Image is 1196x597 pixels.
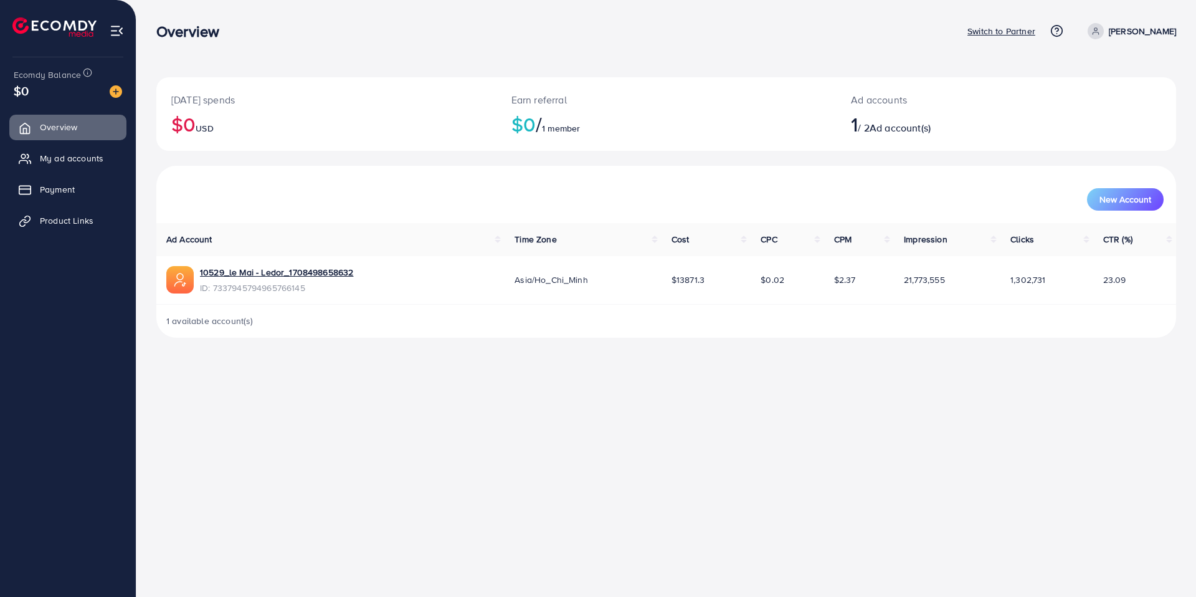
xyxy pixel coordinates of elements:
[536,110,542,138] span: /
[40,183,75,196] span: Payment
[166,315,254,327] span: 1 available account(s)
[196,122,213,135] span: USD
[166,233,212,246] span: Ad Account
[672,274,705,286] span: $13871.3
[40,214,93,227] span: Product Links
[542,122,580,135] span: 1 member
[156,22,229,41] h3: Overview
[761,274,784,286] span: $0.02
[1143,541,1187,588] iframe: Chat
[1109,24,1176,39] p: [PERSON_NAME]
[14,82,29,100] span: $0
[851,92,1076,107] p: Ad accounts
[171,112,482,136] h2: $0
[1099,195,1151,204] span: New Account
[110,24,124,38] img: menu
[1083,23,1176,39] a: [PERSON_NAME]
[851,110,858,138] span: 1
[166,266,194,294] img: ic-ads-acc.e4c84228.svg
[200,282,353,294] span: ID: 7337945794965766145
[1010,233,1034,246] span: Clicks
[9,208,126,233] a: Product Links
[967,24,1035,39] p: Switch to Partner
[9,146,126,171] a: My ad accounts
[511,112,822,136] h2: $0
[40,121,77,133] span: Overview
[515,233,556,246] span: Time Zone
[9,177,126,202] a: Payment
[1087,188,1164,211] button: New Account
[1103,233,1132,246] span: CTR (%)
[200,266,353,279] a: 10529_le Mai - Ledor_1708498658632
[870,121,931,135] span: Ad account(s)
[14,69,81,81] span: Ecomdy Balance
[9,115,126,140] a: Overview
[834,233,852,246] span: CPM
[171,92,482,107] p: [DATE] spends
[672,233,690,246] span: Cost
[904,274,945,286] span: 21,773,555
[515,274,588,286] span: Asia/Ho_Chi_Minh
[761,233,777,246] span: CPC
[851,112,1076,136] h2: / 2
[904,233,947,246] span: Impression
[511,92,822,107] p: Earn referral
[1103,274,1126,286] span: 23.09
[110,85,122,98] img: image
[40,152,103,165] span: My ad accounts
[1010,274,1045,286] span: 1,302,731
[834,274,856,286] span: $2.37
[12,17,97,37] img: logo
